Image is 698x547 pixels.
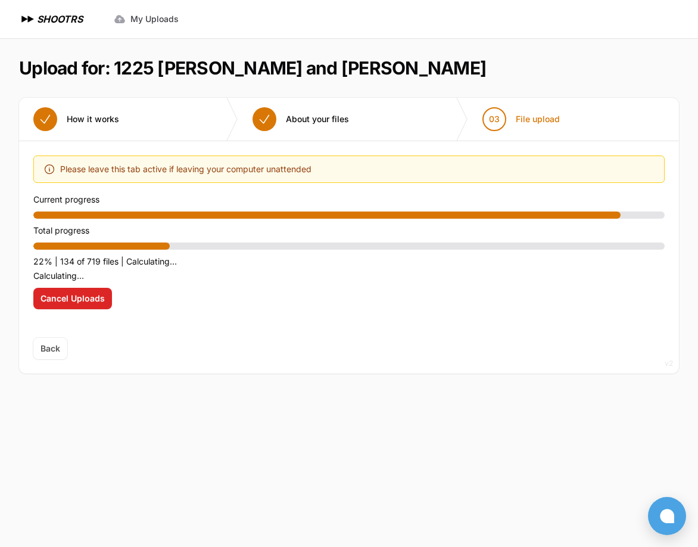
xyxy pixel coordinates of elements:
a: SHOOTRS SHOOTRS [19,12,83,26]
p: Total progress [33,223,665,238]
button: How it works [19,98,133,141]
a: My Uploads [107,8,186,30]
span: 03 [489,113,500,125]
p: Calculating... [33,269,665,283]
button: 03 File upload [468,98,574,141]
span: Please leave this tab active if leaving your computer unattended [60,162,311,176]
p: 22% | 134 of 719 files | Calculating... [33,254,665,269]
h1: SHOOTRS [37,12,83,26]
span: Cancel Uploads [40,293,105,304]
span: How it works [67,113,119,125]
img: SHOOTRS [19,12,37,26]
span: About your files [286,113,349,125]
span: File upload [516,113,560,125]
span: My Uploads [130,13,179,25]
h1: Upload for: 1225 [PERSON_NAME] and [PERSON_NAME] [19,57,486,79]
div: v2 [665,356,673,371]
p: Current progress [33,192,665,207]
button: Open chat window [648,497,686,535]
button: Cancel Uploads [33,288,112,309]
button: About your files [238,98,363,141]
